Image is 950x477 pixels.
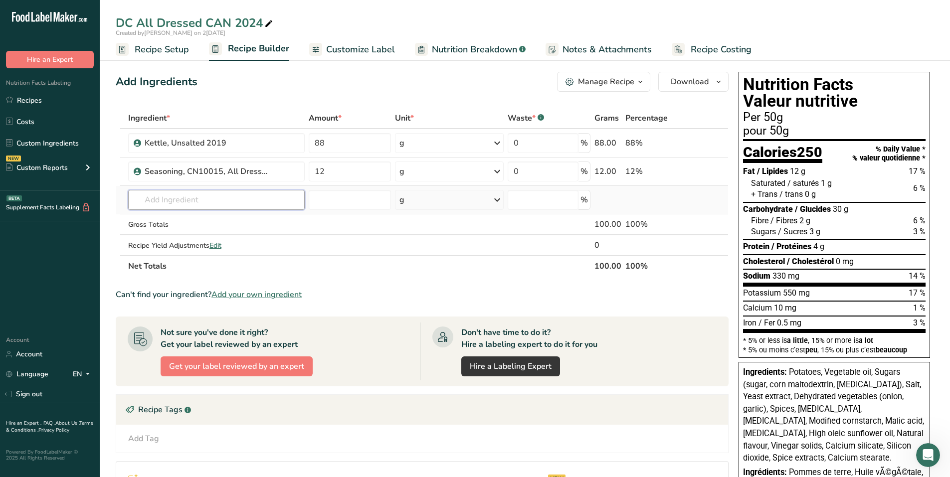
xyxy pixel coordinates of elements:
span: Notes & Attachments [563,43,652,56]
span: Iron [743,318,757,327]
button: Hire an Expert [6,51,94,68]
div: Not sure you've done it right? Get your label reviewed by an expert [161,326,298,350]
a: Nutrition Breakdown [415,38,526,61]
div: BETA [6,195,22,201]
span: a lot [859,336,873,344]
span: Recipe Costing [691,43,752,56]
span: Grams [594,112,619,124]
div: 88% [625,137,681,149]
div: Powered By FoodLabelMaker © 2025 All Rights Reserved [6,449,94,461]
span: Created by[PERSON_NAME] on 2[DATE] [116,29,225,37]
span: Ingrédients: [743,468,787,477]
span: Fat [743,166,755,176]
div: EN [73,368,94,380]
div: Waste [508,112,544,124]
a: About Us . [55,420,79,427]
div: Custom Reports [6,162,68,173]
span: Recipe Setup [135,43,189,56]
th: 100.00 [592,255,623,276]
span: beaucoup [876,346,907,354]
span: 10 mg [774,303,796,313]
span: Potassium [743,288,781,298]
span: Carbohydrate [743,204,793,214]
span: 3 % [913,318,926,327]
h1: Nutrition Facts Valeur nutritive [743,76,926,110]
span: a little [787,336,808,344]
span: Recipe Builder [228,42,289,55]
button: Download [658,72,729,92]
div: 100.00 [594,218,621,230]
span: Ingredients: [743,367,787,377]
a: Hire a Labeling Expert [461,356,560,376]
span: / saturés [787,178,819,188]
span: Cholesterol [743,257,785,266]
span: 6 % [913,216,926,225]
div: NEW [6,156,21,161]
div: Can't find your ingredient? [116,289,729,301]
span: Edit [209,241,221,250]
span: 0.5 mg [777,318,801,327]
a: FAQ . [43,420,55,427]
span: Amount [309,112,342,124]
span: / trans [779,189,803,199]
span: / Fer [759,318,775,327]
span: 2 g [799,216,810,225]
span: 30 g [833,204,848,214]
div: % Daily Value * % valeur quotidienne * [852,145,926,162]
div: g [399,165,404,177]
div: Seasoning, CN10015, All Dressed [145,165,269,177]
div: Kettle, Unsalted 2019 [145,137,269,149]
span: Sodium [743,271,770,281]
button: Get your label reviewed by an expert [161,356,313,376]
section: * 5% or less is , 15% or more is [743,333,926,353]
span: 6 % [913,183,926,193]
div: g [399,137,404,149]
span: Add your own ingredient [211,289,302,301]
span: Sugars [751,227,776,236]
div: DC All Dressed CAN 2024 [116,14,275,32]
div: Recipe Tags [116,395,728,425]
span: 12 g [790,166,805,176]
span: / Cholestérol [787,257,834,266]
span: Get your label reviewed by an expert [169,360,304,372]
span: / Glucides [795,204,831,214]
span: / Protéines [771,242,811,251]
a: Hire an Expert . [6,420,41,427]
div: Manage Recipe [578,76,634,88]
div: g [399,194,404,206]
a: Customize Label [309,38,395,61]
button: Manage Recipe [557,72,650,92]
span: Customize Label [326,43,395,56]
span: / Sucres [778,227,807,236]
a: Notes & Attachments [546,38,652,61]
div: Gross Totals [128,219,305,230]
span: 0 mg [836,257,854,266]
a: Recipe Costing [672,38,752,61]
span: 1 g [821,178,832,188]
div: pour 50g [743,125,926,137]
div: 88.00 [594,137,621,149]
span: Nutrition Breakdown [432,43,517,56]
div: 0 [594,239,621,251]
div: Per 50g [743,112,926,124]
span: 3 g [809,227,820,236]
span: 550 mg [783,288,810,298]
div: Add Ingredients [116,74,197,90]
iframe: Intercom live chat [916,443,940,467]
span: 17 % [909,166,926,176]
span: Download [671,76,709,88]
span: peu [805,346,817,354]
span: 330 mg [772,271,799,281]
a: Recipe Builder [209,37,289,61]
div: Calories [743,145,822,163]
th: Net Totals [126,255,592,276]
a: Privacy Policy [38,427,69,434]
span: Protein [743,242,769,251]
span: Percentage [625,112,668,124]
div: 100% [625,218,681,230]
input: Add Ingredient [128,190,305,210]
div: 12.00 [594,165,621,177]
span: 3 % [913,227,926,236]
span: 14 % [909,271,926,281]
span: Fibre [751,216,768,225]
